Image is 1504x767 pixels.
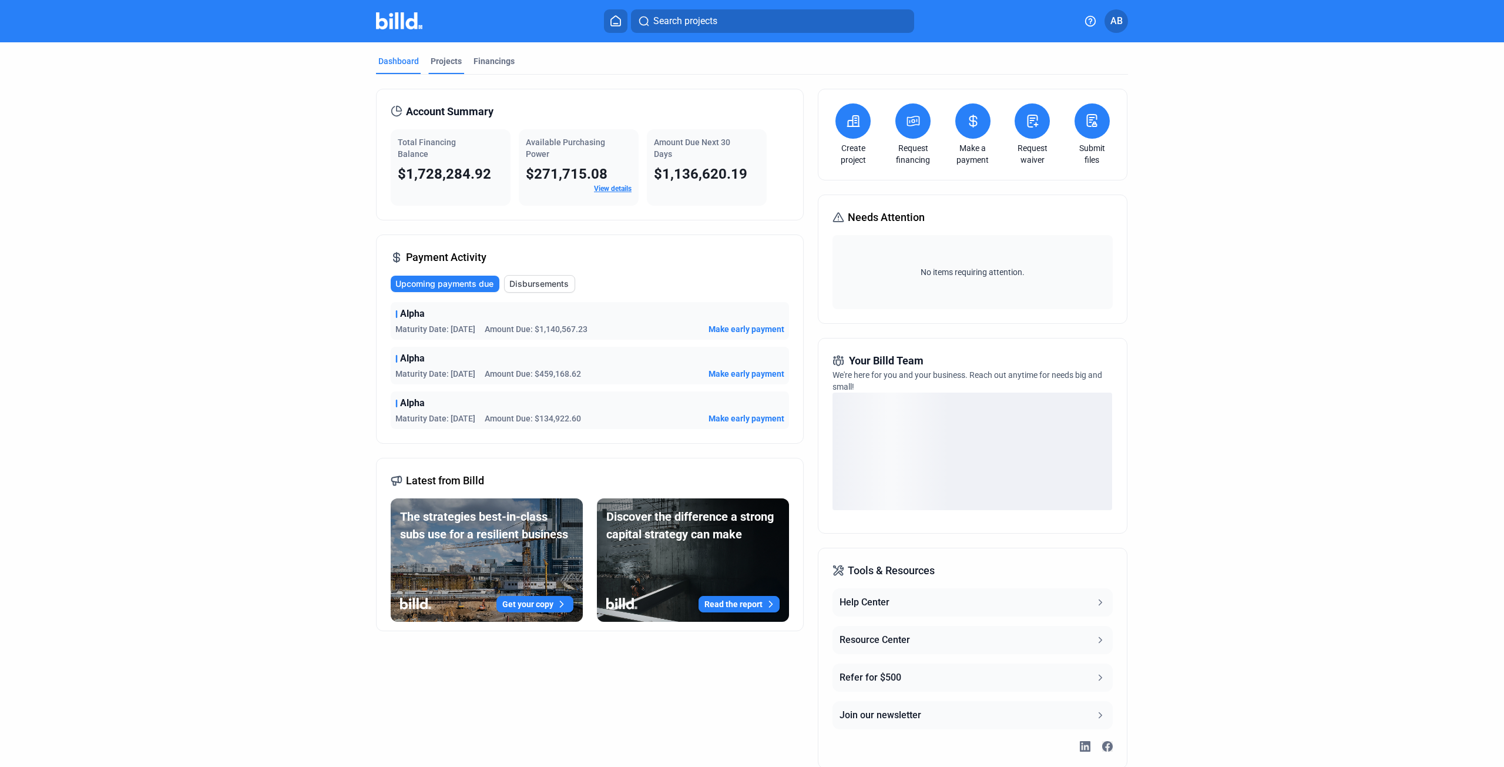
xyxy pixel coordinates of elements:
[398,166,491,182] span: $1,728,284.92
[832,626,1112,654] button: Resource Center
[485,323,587,335] span: Amount Due: $1,140,567.23
[848,562,935,579] span: Tools & Resources
[395,323,475,335] span: Maturity Date: [DATE]
[378,55,419,67] div: Dashboard
[1104,9,1128,33] button: AB
[526,138,605,159] span: Available Purchasing Power
[395,368,475,380] span: Maturity Date: [DATE]
[952,142,993,166] a: Make a payment
[709,368,784,380] button: Make early payment
[594,185,632,193] a: View details
[485,413,581,424] span: Amount Due: $134,922.60
[606,508,780,543] div: Discover the difference a strong capital strategy can make
[709,413,784,424] button: Make early payment
[485,368,581,380] span: Amount Due: $459,168.62
[509,278,569,290] span: Disbursements
[832,142,874,166] a: Create project
[840,633,910,647] div: Resource Center
[398,138,456,159] span: Total Financing Balance
[1012,142,1053,166] a: Request waiver
[406,249,486,266] span: Payment Activity
[631,9,914,33] button: Search projects
[400,307,425,321] span: Alpha
[406,473,484,489] span: Latest from Billd
[832,664,1112,692] button: Refer for $500
[400,351,425,366] span: Alpha
[654,166,747,182] span: $1,136,620.19
[840,595,889,609] div: Help Center
[376,12,422,29] img: Billd Company Logo
[526,166,607,182] span: $271,715.08
[653,14,717,28] span: Search projects
[832,588,1112,617] button: Help Center
[400,508,573,543] div: The strategies best-in-class subs use for a resilient business
[832,393,1112,510] div: loading
[840,671,901,685] div: Refer for $500
[832,370,1102,391] span: We're here for you and your business. Reach out anytime for needs big and small!
[431,55,462,67] div: Projects
[654,138,730,159] span: Amount Due Next 30 Days
[832,701,1112,729] button: Join our newsletter
[709,323,784,335] button: Make early payment
[1110,14,1123,28] span: AB
[849,353,924,369] span: Your Billd Team
[892,142,934,166] a: Request financing
[400,396,425,410] span: Alpha
[504,275,575,293] button: Disbursements
[395,278,493,290] span: Upcoming payments due
[406,103,493,120] span: Account Summary
[474,55,515,67] div: Financings
[391,276,499,292] button: Upcoming payments due
[1072,142,1113,166] a: Submit files
[395,413,475,424] span: Maturity Date: [DATE]
[699,596,780,612] button: Read the report
[496,596,573,612] button: Get your copy
[837,266,1107,278] span: No items requiring attention.
[848,209,925,226] span: Needs Attention
[840,708,921,722] div: Join our newsletter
